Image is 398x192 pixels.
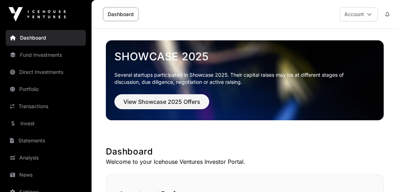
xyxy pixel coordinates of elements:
[6,167,86,183] a: News
[6,116,86,131] a: Invest
[114,101,209,108] a: View Showcase 2025 Offers
[6,98,86,114] a: Transactions
[6,47,86,63] a: Fund Investments
[106,146,384,157] h1: Dashboard
[340,7,378,21] button: Account
[6,81,86,97] a: Portfolio
[114,71,355,86] p: Several startups participated in Showcase 2025. Their capital raises may be at different stages o...
[6,64,86,80] a: Direct Investments
[114,50,375,63] a: Showcase 2025
[6,150,86,166] a: Analysis
[9,7,66,21] img: Icehouse Ventures Logo
[123,97,200,106] span: View Showcase 2025 Offers
[106,40,384,120] img: Showcase 2025
[114,94,209,109] button: View Showcase 2025 Offers
[106,157,384,166] p: Welcome to your Icehouse Ventures Investor Portal.
[103,7,138,21] a: Dashboard
[6,133,86,148] a: Statements
[6,30,86,46] a: Dashboard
